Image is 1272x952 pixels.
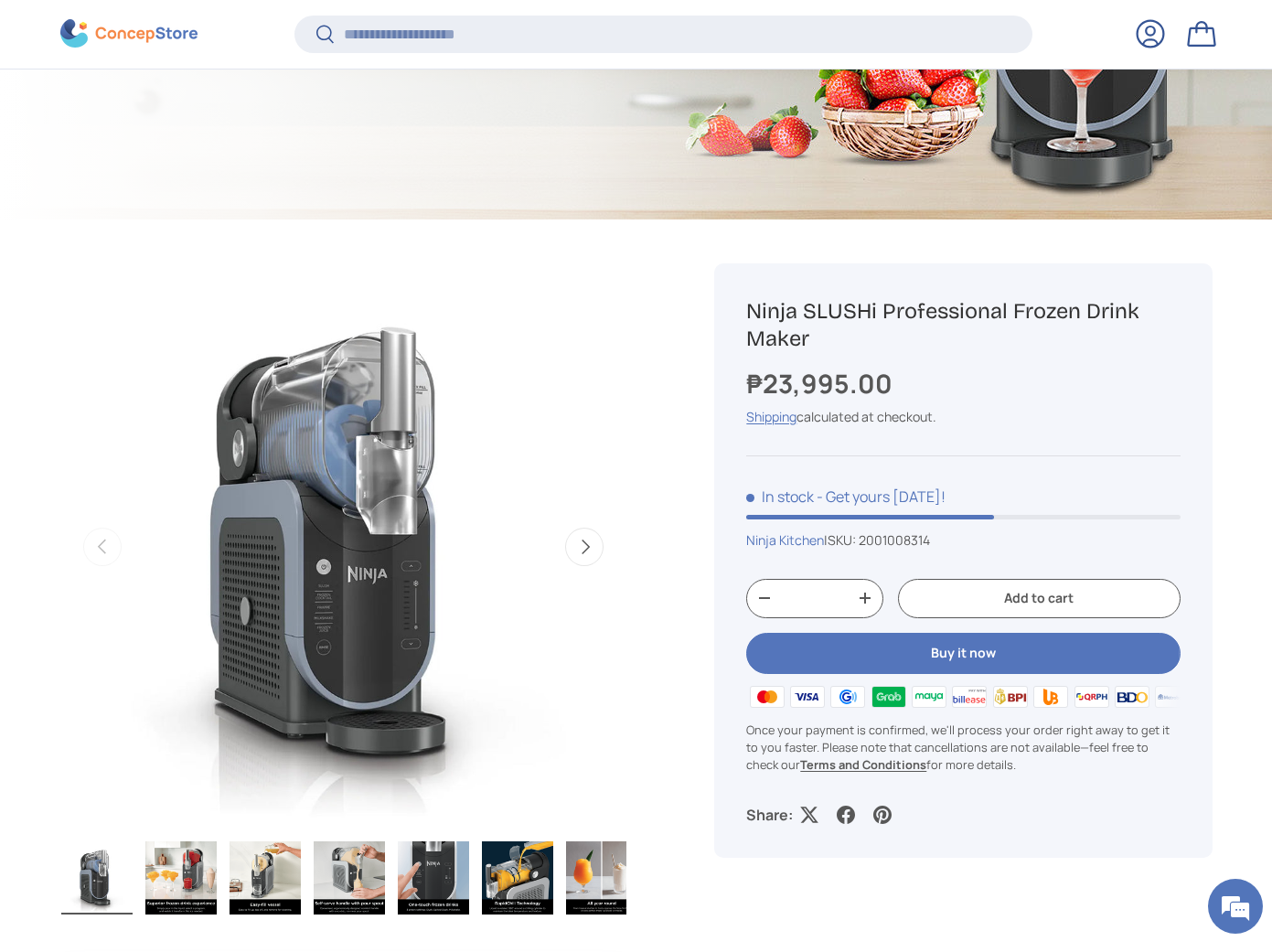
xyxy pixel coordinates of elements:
[9,499,348,563] textarea: Type your message and hit 'Enter'
[817,487,946,507] p: - Get yours [DATE]!
[828,683,868,711] img: gcash
[746,531,824,549] a: Ninja Kitchen
[746,722,1180,775] p: Once your payment is confirmed, we'll process your order right away to get it to you faster. Plea...
[824,531,930,549] span: |
[746,487,814,507] span: In stock
[145,841,217,915] img: Ninja SLUSHi Professional Frozen Drink Maker
[800,756,926,773] a: Terms and Conditions
[746,633,1180,674] button: Buy it now
[1152,683,1192,711] img: metrobank
[828,531,856,549] span: SKU:
[909,683,949,711] img: maya
[230,841,301,915] img: Ninja SLUSHi Professional Frozen Drink Maker
[106,230,252,415] span: We're online!
[95,102,307,126] div: Chat with us now
[746,297,1180,354] h1: Ninja SLUSHi Professional Frozen Drink Maker
[1112,683,1152,711] img: bdo
[1031,683,1071,711] img: ubp
[746,408,796,425] a: Shipping
[898,579,1180,618] button: Add to cart
[60,20,198,48] img: ConcepStore
[314,841,385,915] img: Ninja SLUSHi Professional Frozen Drink Maker
[746,683,786,711] img: master
[1071,683,1111,711] img: qrph
[746,407,1180,426] div: calculated at checkout.
[60,263,627,921] media-gallery: Gallery Viewer
[949,683,989,711] img: billease
[868,683,908,711] img: grabpay
[300,9,344,53] div: Minimize live chat window
[398,841,469,915] img: Ninja SLUSHi Professional Frozen Drink Maker
[859,531,930,549] span: 2001008314
[990,683,1031,711] img: bpi
[746,804,793,826] p: Share:
[566,841,637,915] img: Ninja SLUSHi Professional Frozen Drink Maker
[746,366,897,401] strong: ₱23,995.00
[787,683,828,711] img: visa
[482,841,553,915] img: Ninja SLUSHi Professional Frozen Drink Maker
[61,841,133,915] img: Ninja SLUSHi Professional Frozen Drink Maker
